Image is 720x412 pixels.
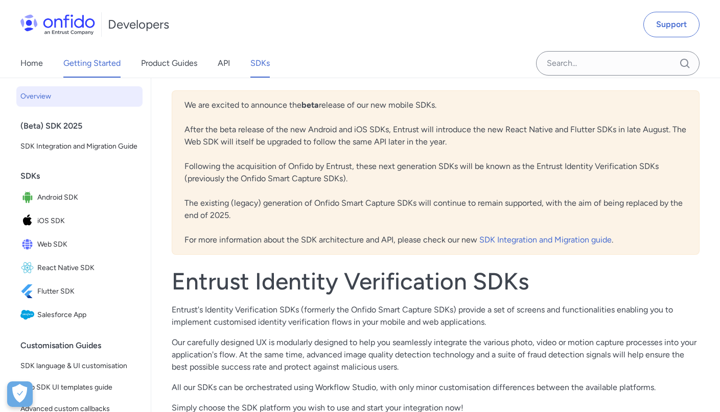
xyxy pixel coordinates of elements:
input: Onfido search input field [536,51,700,76]
div: Cookie Preferences [7,381,33,407]
p: Entrust's Identity Verification SDKs (formerly the Onfido Smart Capture SDKs) provide a set of sc... [172,304,700,328]
button: Open Preferences [7,381,33,407]
a: Product Guides [141,49,197,78]
a: Getting Started [63,49,121,78]
a: SDK Integration and Migration guide [479,235,612,245]
img: IconiOS SDK [20,214,37,228]
span: Android SDK [37,190,138,205]
p: Our carefully designed UX is modularly designed to help you seamlessly integrate the various phot... [172,336,700,373]
img: IconAndroid SDK [20,190,37,205]
img: IconSalesforce App [20,308,37,322]
div: Customisation Guides [20,335,147,356]
a: Support [643,12,700,37]
a: SDK language & UI customisation [16,356,143,376]
a: IconReact Native SDKReact Native SDK [16,257,143,279]
a: Web SDK UI templates guide [16,377,143,398]
a: Home [20,49,43,78]
span: Web SDK UI templates guide [20,381,138,394]
h1: Developers [108,16,169,33]
img: IconFlutter SDK [20,284,37,299]
p: All our SDKs can be orchestrated using Workflow Studio, with only minor customisation differences... [172,381,700,394]
a: Overview [16,86,143,107]
a: API [218,49,230,78]
span: React Native SDK [37,261,138,275]
span: SDK language & UI customisation [20,360,138,372]
a: SDKs [250,49,270,78]
a: IconWeb SDKWeb SDK [16,233,143,256]
b: beta [301,100,319,110]
img: IconReact Native SDK [20,261,37,275]
div: SDKs [20,166,147,186]
span: SDK Integration and Migration Guide [20,140,138,153]
span: Web SDK [37,237,138,252]
span: Flutter SDK [37,284,138,299]
img: Onfido Logo [20,14,95,35]
a: IconFlutter SDKFlutter SDK [16,280,143,303]
a: SDK Integration and Migration Guide [16,136,143,157]
h1: Entrust Identity Verification SDKs [172,267,700,296]
a: IconSalesforce AppSalesforce App [16,304,143,326]
a: IconAndroid SDKAndroid SDK [16,186,143,209]
div: (Beta) SDK 2025 [20,116,147,136]
span: iOS SDK [37,214,138,228]
div: We are excited to announce the release of our new mobile SDKs. After the beta release of the new ... [172,90,700,255]
span: Overview [20,90,138,103]
a: IconiOS SDKiOS SDK [16,210,143,232]
span: Salesforce App [37,308,138,322]
img: IconWeb SDK [20,237,37,252]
